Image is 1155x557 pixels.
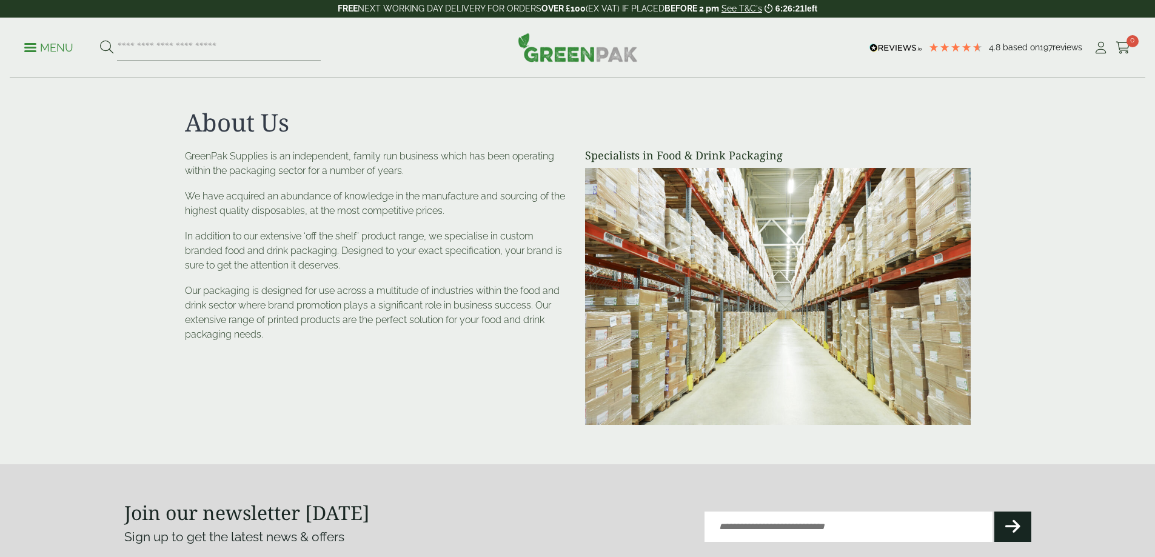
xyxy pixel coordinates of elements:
[518,33,638,62] img: GreenPak Supplies
[124,527,532,547] p: Sign up to get the latest news & offers
[185,284,571,342] p: Our packaging is designed for use across a multitude of industries within the food and drink sect...
[1116,39,1131,57] a: 0
[124,499,370,525] strong: Join our newsletter [DATE]
[989,42,1003,52] span: 4.8
[721,4,762,13] a: See T&C's
[185,229,571,273] p: In addition to our extensive ‘off the shelf’ product range, we specialise in custom branded food ...
[1116,42,1131,54] i: Cart
[541,4,586,13] strong: OVER £100
[24,41,73,53] a: Menu
[805,4,817,13] span: left
[1053,42,1082,52] span: reviews
[585,149,971,162] h4: Specialists in Food & Drink Packaging
[869,44,922,52] img: REVIEWS.io
[1003,42,1040,52] span: Based on
[1040,42,1053,52] span: 197
[24,41,73,55] p: Menu
[185,189,571,218] p: We have acquired an abundance of knowledge in the manufacture and sourcing of the highest quality...
[1093,42,1108,54] i: My Account
[665,4,719,13] strong: BEFORE 2 pm
[775,4,805,13] span: 6:26:21
[338,4,358,13] strong: FREE
[185,149,571,178] p: GreenPak Supplies is an independent, family run business which has been operating within the pack...
[928,42,983,53] div: 4.79 Stars
[185,108,971,137] h1: About Us
[1127,35,1139,47] span: 0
